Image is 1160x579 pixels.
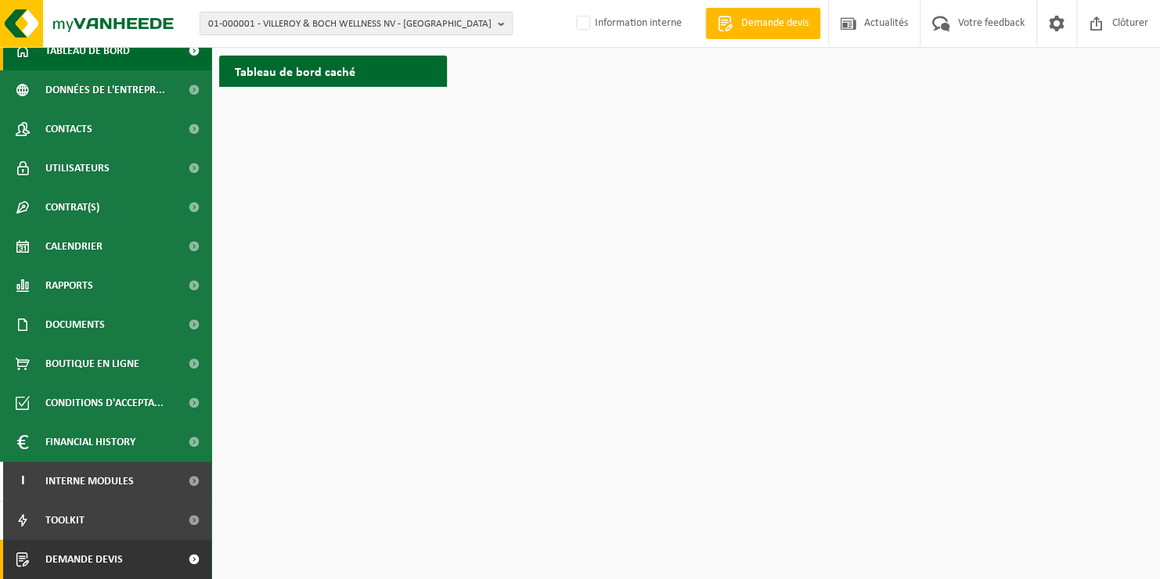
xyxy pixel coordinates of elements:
span: Rapports [45,266,93,305]
span: 01-000001 - VILLEROY & BOCH WELLNESS NV - [GEOGRAPHIC_DATA] [208,13,492,36]
h2: Tableau de bord caché [219,56,371,86]
span: Tableau de bord [45,31,130,70]
span: Toolkit [45,501,85,540]
span: Demande devis [737,16,812,31]
span: Conditions d'accepta... [45,383,164,423]
span: Financial History [45,423,135,462]
span: Utilisateurs [45,149,110,188]
span: Contacts [45,110,92,149]
label: Information interne [573,12,682,35]
span: Calendrier [45,227,103,266]
a: Demande devis [705,8,820,39]
span: Données de l'entrepr... [45,70,165,110]
span: Contrat(s) [45,188,99,227]
button: 01-000001 - VILLEROY & BOCH WELLNESS NV - [GEOGRAPHIC_DATA] [200,12,513,35]
span: Interne modules [45,462,134,501]
span: Documents [45,305,105,344]
span: Demande devis [45,540,123,579]
span: Boutique en ligne [45,344,139,383]
span: I [16,462,30,501]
